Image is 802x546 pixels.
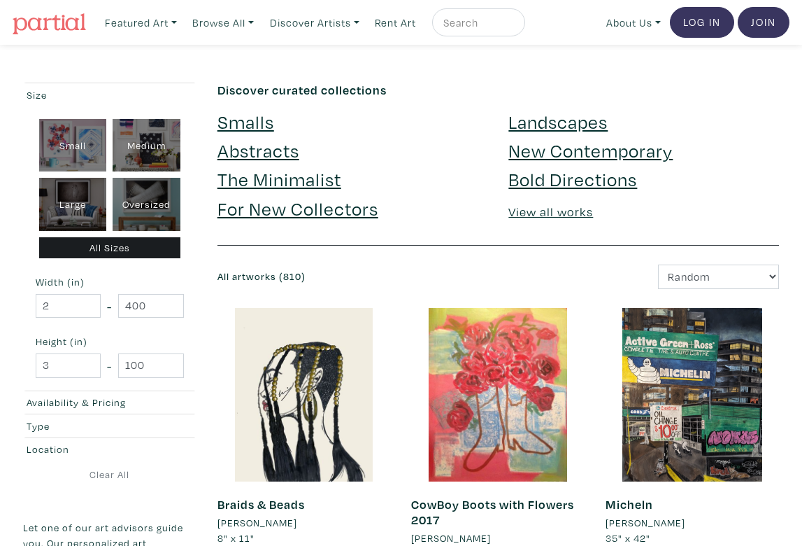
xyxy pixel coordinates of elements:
[606,515,685,531] li: [PERSON_NAME]
[217,515,391,531] a: [PERSON_NAME]
[27,419,147,434] div: Type
[23,83,196,106] button: Size
[113,178,180,231] div: Oversized
[442,14,512,31] input: Search
[27,87,147,103] div: Size
[508,138,673,162] a: New Contemporary
[411,531,491,546] li: [PERSON_NAME]
[39,178,107,231] div: Large
[508,204,593,220] a: View all works
[23,414,196,437] button: Type
[670,7,734,38] a: Log In
[264,8,366,37] a: Discover Artists
[23,391,196,414] button: Availability & Pricing
[738,7,789,38] a: Join
[217,196,378,220] a: For New Collectors
[27,442,147,457] div: Location
[36,277,184,287] small: Width (in)
[606,496,653,512] a: Micheln
[107,297,112,316] span: -
[217,515,297,531] li: [PERSON_NAME]
[39,119,107,172] div: Small
[217,83,779,98] h6: Discover curated collections
[107,356,112,375] span: -
[217,496,305,512] a: Braids & Beads
[113,119,180,172] div: Medium
[27,395,147,410] div: Availability & Pricing
[99,8,183,37] a: Featured Art
[217,167,341,191] a: The Minimalist
[600,8,667,37] a: About Us
[368,8,422,37] a: Rent Art
[23,438,196,461] button: Location
[217,109,274,134] a: Smalls
[217,531,255,545] span: 8" x 11"
[36,337,184,346] small: Height (in)
[217,271,488,283] h6: All artworks (810)
[186,8,260,37] a: Browse All
[217,138,299,162] a: Abstracts
[39,237,181,259] div: All Sizes
[508,167,637,191] a: Bold Directions
[23,467,196,482] a: Clear All
[411,531,585,546] a: [PERSON_NAME]
[508,109,608,134] a: Landscapes
[606,515,779,531] a: [PERSON_NAME]
[606,531,650,545] span: 35" x 42"
[411,496,574,528] a: CowBoy Boots with Flowers 2017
